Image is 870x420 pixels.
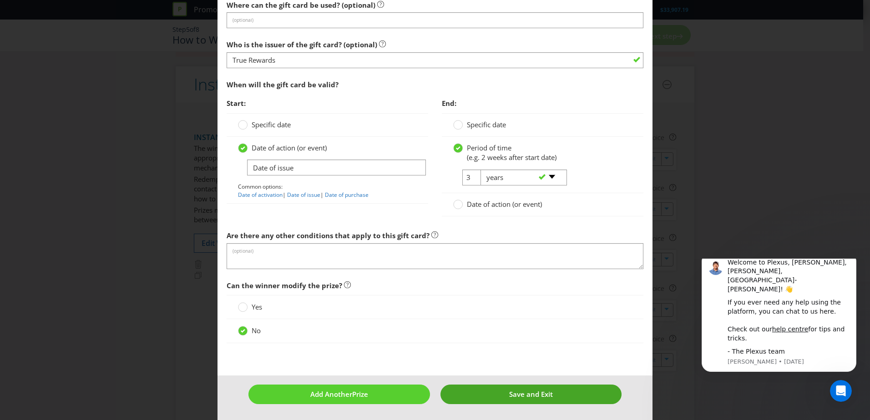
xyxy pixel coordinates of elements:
[227,40,377,49] span: Who is the issuer of the gift card? (optional)
[310,390,352,399] span: Add Another
[238,183,283,190] span: Common options:
[227,99,246,108] span: Start:
[227,231,430,240] span: Are there any other conditions that apply to this gift card?
[509,390,553,399] span: Save and Exit
[84,67,120,74] a: help centre
[40,99,162,107] p: Message from Khris, sent 5w ago
[227,281,342,290] span: Can the winner modify the prize?
[830,380,852,402] iframe: Intercom live chat
[252,143,327,152] span: Date of action (or event)
[467,120,506,129] span: Specific date
[325,191,369,199] a: Date of purchase
[248,385,430,404] button: Add AnotherPrize
[20,2,35,16] img: Profile image for Khris
[252,302,262,311] span: Yes
[40,89,162,98] div: - The Plexus team
[467,143,511,152] span: Period of time
[227,80,339,89] span: When will the gift card be valid?
[320,191,324,199] span: |
[227,0,375,10] span: Where can the gift card be used? (optional)
[467,200,542,209] span: Date of action (or event)
[252,326,261,335] span: No
[283,191,286,199] span: |
[467,153,556,162] span: (e.g. 2 weeks after start date)
[40,40,162,84] div: If you ever need any help using the platform, you can chat to us here. Check out our for tips and...
[238,191,283,199] a: Date of activation
[440,385,622,404] button: Save and Exit
[688,259,870,406] iframe: Intercom notifications message
[287,191,320,199] a: Date of issue
[352,390,368,399] span: Prize
[252,120,291,129] span: Specific date
[442,99,456,108] span: End:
